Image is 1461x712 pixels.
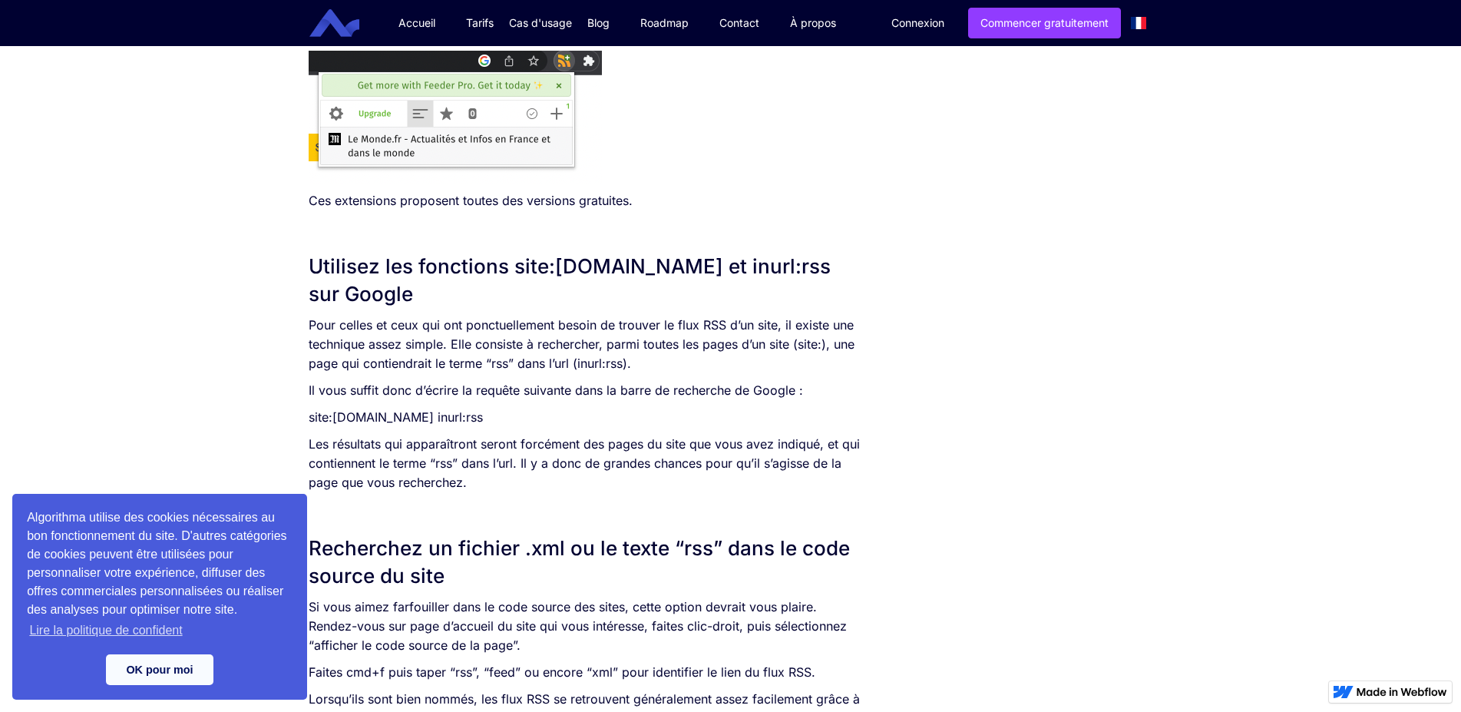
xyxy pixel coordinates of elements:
p: ‍ [309,218,867,237]
h2: Utilisez les fonctions site:[DOMAIN_NAME] et inurl:rss sur Google [309,253,867,308]
a: learn more about cookies [27,619,185,642]
img: Capture d’écran montrant l’extension RSS Feed Reader [309,51,602,184]
a: home [321,9,371,38]
p: Si vous aimez farfouiller dans le code source des sites, cette option devrait vous plaire. Rendez... [309,598,867,655]
a: Commencer gratuitement [968,8,1121,38]
span: Algorithma utilise des cookies nécessaires au bon fonctionnement du site. D'autres catégories de ... [27,508,293,642]
p: site:[DOMAIN_NAME] inurl:rss [309,408,867,427]
a: dismiss cookie message [106,654,213,685]
p: ‍ [309,500,867,519]
a: Connexion [880,8,956,38]
p: Il vous suffit donc d’écrire la requête suivante dans la barre de recherche de Google : [309,381,867,400]
p: Pour celles et ceux qui ont ponctuellement besoin de trouver le flux RSS d’un site, il existe une... [309,316,867,373]
p: Ces extensions proposent toutes des versions gratuites. [309,191,867,210]
div: cookieconsent [12,494,307,700]
p: Faites cmd+f puis taper “rss”, “feed” ou encore “xml” pour identifier le lien du flux RSS. [309,663,867,682]
img: Made in Webflow [1357,687,1447,697]
div: Cas d'usage [509,15,572,31]
h2: Recherchez un fichier .xml ou le texte “rss” dans le code source du site [309,535,867,590]
p: Les résultats qui apparaîtront seront forcément des pages du site que vous avez indiqué, et qui c... [309,435,867,492]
